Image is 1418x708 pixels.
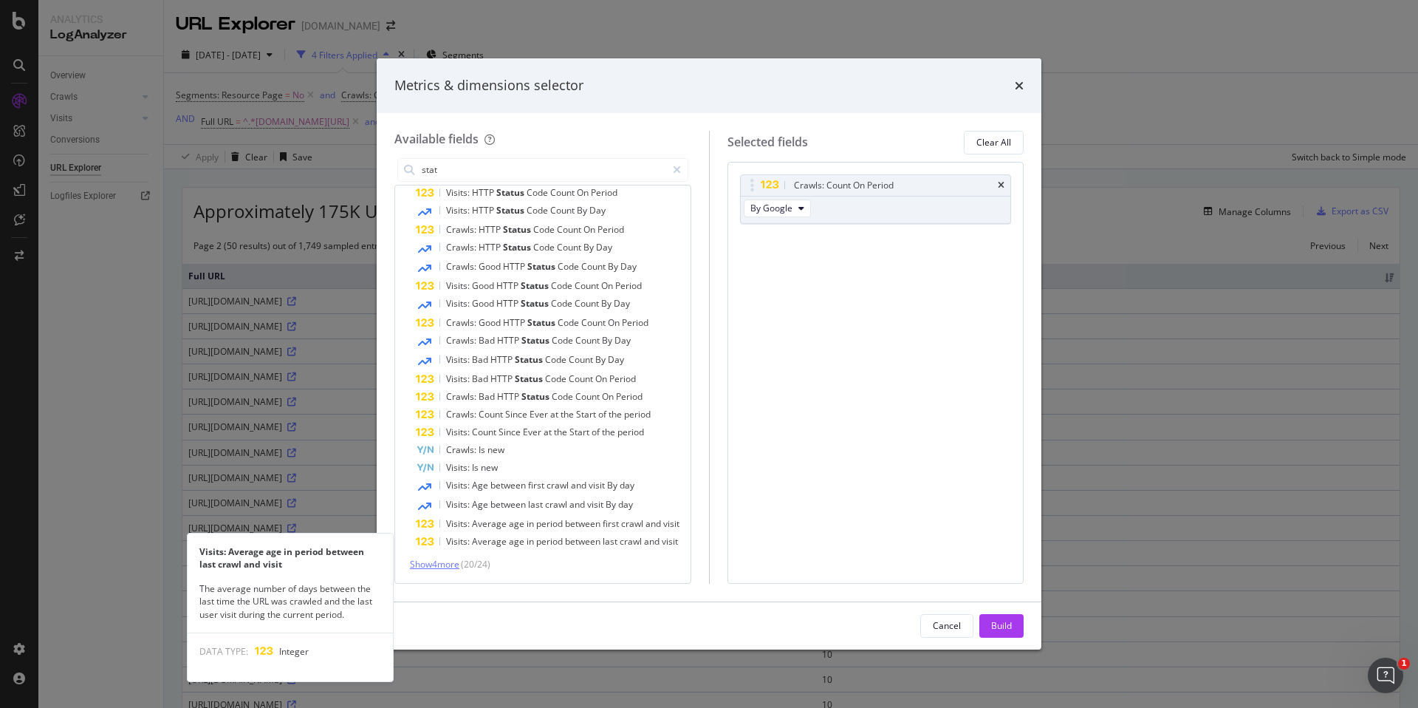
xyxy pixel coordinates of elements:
[527,316,558,329] span: Status
[581,260,608,273] span: Count
[503,260,527,273] span: HTTP
[536,535,565,548] span: period
[920,614,973,638] button: Cancel
[446,372,472,385] span: Visits:
[509,517,527,530] span: age
[490,372,515,385] span: HTTP
[479,443,487,456] span: Is
[490,353,515,366] span: HTTP
[550,408,561,421] span: at
[577,186,591,199] span: On
[377,58,1041,650] div: modal
[569,498,587,511] span: and
[446,498,472,511] span: Visits:
[551,279,575,292] span: Code
[472,461,481,474] span: Is
[446,334,479,347] span: Crawls:
[750,202,792,214] span: By Google
[472,279,496,292] span: Good
[487,443,504,456] span: new
[446,316,479,329] span: Crawls:
[602,334,614,347] span: By
[481,461,498,474] span: new
[472,372,490,385] span: Bad
[523,426,544,438] span: Ever
[591,186,617,199] span: Period
[998,181,1004,190] div: times
[521,297,551,310] span: Status
[740,174,1012,224] div: Crawls: Count On PeriodtimesBy Google
[394,131,479,147] div: Available fields
[603,517,621,530] span: first
[536,517,565,530] span: period
[557,223,583,236] span: Count
[490,498,528,511] span: between
[497,334,521,347] span: HTTP
[602,390,616,403] span: On
[550,204,577,217] span: Count
[496,279,521,292] span: HTTP
[479,223,503,236] span: HTTP
[587,498,606,511] span: visit
[527,186,550,199] span: Code
[645,517,663,530] span: and
[615,279,642,292] span: Period
[472,353,490,366] span: Bad
[551,297,575,310] span: Code
[533,223,557,236] span: Code
[446,461,472,474] span: Visits:
[614,334,631,347] span: Day
[976,136,1011,149] div: Clear All
[394,76,583,95] div: Metrics & dimensions selector
[598,408,609,421] span: of
[622,316,648,329] span: Period
[188,545,393,571] div: Visits: Average age in period between last crawl and visit
[577,204,589,217] span: By
[933,619,961,632] div: Cancel
[601,297,614,310] span: By
[550,186,577,199] span: Count
[545,498,569,511] span: crawl
[410,558,459,571] span: Show 4 more
[552,334,575,347] span: Code
[569,372,595,385] span: Count
[609,408,624,421] span: the
[472,517,509,530] span: Average
[461,558,490,571] span: ( 20 / 24 )
[558,316,581,329] span: Code
[608,353,624,366] span: Day
[592,426,602,438] span: of
[505,408,530,421] span: Since
[496,204,527,217] span: Status
[544,426,554,438] span: at
[479,334,497,347] span: Bad
[620,535,644,548] span: crawl
[527,517,536,530] span: in
[1398,658,1410,670] span: 1
[446,223,479,236] span: Crawls:
[991,619,1012,632] div: Build
[446,479,472,491] span: Visits:
[727,134,808,151] div: Selected fields
[558,260,581,273] span: Code
[446,186,472,199] span: Visits:
[595,353,608,366] span: By
[446,241,479,253] span: Crawls:
[576,408,598,421] span: Start
[662,535,678,548] span: visit
[446,443,479,456] span: Crawls:
[575,334,602,347] span: Count
[1015,76,1024,95] div: times
[609,372,636,385] span: Period
[499,426,523,438] span: Since
[617,426,644,438] span: period
[1368,658,1403,693] iframe: Intercom live chat
[607,479,620,491] span: By
[472,498,490,511] span: Age
[472,297,496,310] span: Good
[446,260,479,273] span: Crawls:
[606,498,618,511] span: By
[964,131,1024,154] button: Clear All
[601,279,615,292] span: On
[472,204,496,217] span: HTTP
